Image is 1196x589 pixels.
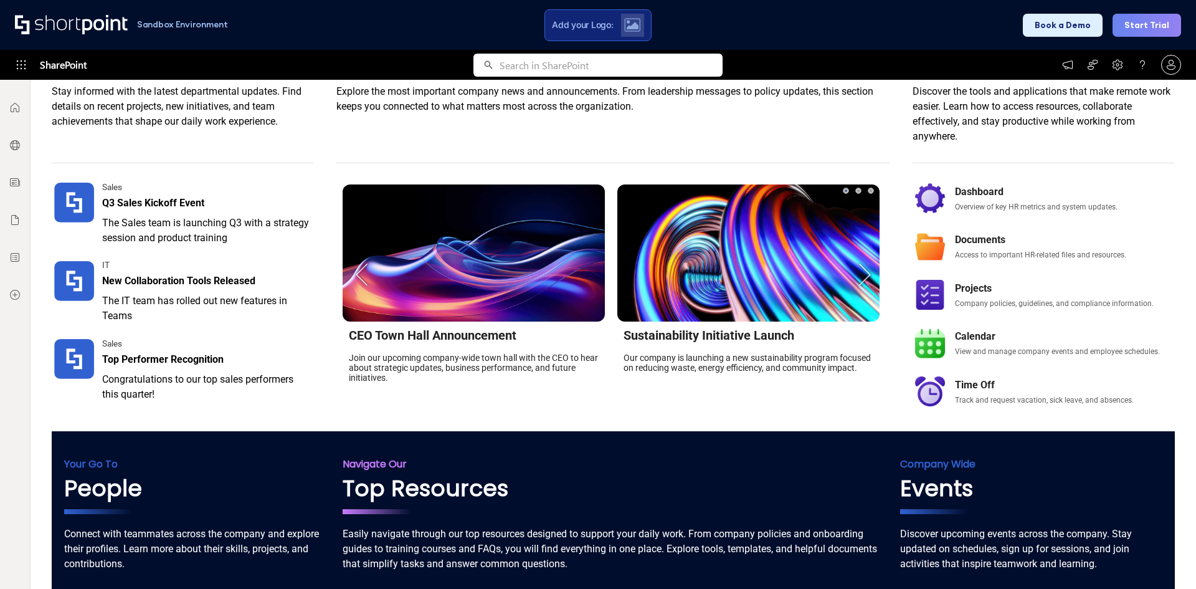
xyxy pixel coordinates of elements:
div: Overview of key HR metrics and system updates. [955,201,1172,213]
h1: Sandbox Environment [137,21,228,28]
span: Stay informed with the latest departmental updates. Find details on recent projects, new initiati... [52,85,301,127]
span: Connect with teammates across the company and explore their profiles. Learn more about their skil... [64,528,319,570]
span: Explore the most important company news and announcements. From leadership messages to policy upd... [336,85,873,112]
div: Sustainability Initiative Launch [624,328,873,343]
span: Add your Logo: [552,19,613,31]
div: Congratulations to our top sales performers this quarter! [102,372,311,402]
div: Sales [102,337,311,350]
strong: Events [900,472,973,504]
div: Join our upcoming company-wide town hall with the CEO to hear about strategic updates, business p... [349,343,599,383]
div: Track and request vacation, sick leave, and absences. [955,395,1172,406]
strong: Navigate Our [343,457,407,471]
button: Next [852,262,877,287]
strong: Company Wide [900,457,975,471]
div: IT [102,259,311,271]
span: Easily navigate through our top resources designed to support your daily work. From company polic... [343,528,877,570]
img: Upload logo [624,18,640,32]
div: Q3 Sales Kickoff Event [102,196,311,211]
span: Discover upcoming events across the company. Stay updated on schedules, sign up for sessions, and... [900,528,1132,570]
div: Access to important HR-related files and resources. [955,249,1172,261]
div: Time Off [955,378,1172,393]
div: Projects [955,281,1172,296]
div: New Collaboration Tools Released [102,274,311,289]
iframe: Chat Widget [972,444,1196,589]
div: Our company is launching a new sustainability program focused on reducing waste, energy efficienc... [624,343,873,373]
div: Dashboard [955,184,1172,199]
span: Discover the tools and applications that make remote work easier. Learn how to access resources, ... [913,85,1170,142]
button: Previous [349,262,374,287]
button: 2 [855,188,861,194]
div: The IT team has rolled out new features in Teams [102,294,311,323]
button: Start Trial [1113,14,1181,37]
div: Documents [955,232,1172,247]
strong: People [64,472,142,504]
div: View and manage company events and employee schedules. [955,346,1172,357]
div: Calendar [955,329,1172,344]
div: Sales [102,181,311,193]
input: Search in SharePoint [500,54,723,77]
button: 1 [843,188,849,194]
div: Company policies, guidelines, and compliance information. [955,298,1172,309]
span: SharePoint [40,50,87,80]
div: CEO Town Hall Announcement [349,328,599,343]
strong: Top Resources [343,472,508,504]
button: 3 [868,188,874,194]
div: Top Performer Recognition [102,352,311,367]
button: Book a Demo [1023,14,1103,37]
strong: Your Go To [64,457,118,471]
div: The Sales team is launching Q3 with a strategy session and product training [102,216,311,246]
